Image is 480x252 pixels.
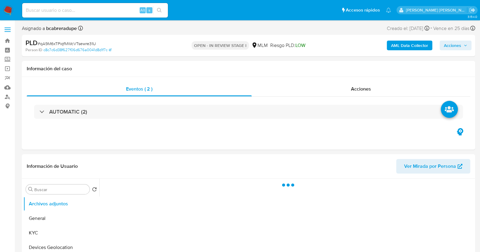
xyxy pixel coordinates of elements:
[469,7,475,13] a: Salir
[444,41,461,50] span: Acciones
[23,197,99,211] button: Archivos adjuntos
[28,187,33,192] button: Buscar
[23,211,99,226] button: General
[192,41,249,50] p: OPEN - IN REVIEW STAGE I
[351,85,371,92] span: Acciones
[27,163,78,169] h1: Información de Usuario
[295,42,305,49] span: LOW
[433,25,469,32] span: Vence en 25 días
[396,159,470,174] button: Ver Mirada por Persona
[387,24,429,32] div: Creado el: [DATE]
[251,42,268,49] div: MLM
[391,41,428,50] b: AML Data Collector
[22,25,77,32] span: Asignado a
[34,105,463,119] div: AUTOMATIC (2)
[34,187,87,192] input: Buscar
[431,24,432,32] span: -
[49,108,87,115] h3: AUTOMATIC (2)
[26,47,42,53] b: Person ID
[140,7,145,13] span: Alt
[38,41,96,47] span: # qA9M6xTPiqfMWcVTsewre31U
[92,187,97,194] button: Volver al orden por defecto
[404,159,456,174] span: Ver Mirada por Persona
[406,7,467,13] p: baltazar.cabreradupeyron@mercadolibre.com.mx
[153,6,165,15] button: search-icon
[386,8,391,13] a: Notificaciones
[126,85,152,92] span: Eventos ( 2 )
[148,7,150,13] span: s
[270,42,305,49] span: Riesgo PLD:
[43,47,111,53] a: c8c7c6d38f627f06d676a0041d8d1f7c
[440,41,471,50] button: Acciones
[26,38,38,48] b: PLD
[45,25,77,32] b: bcabreradupe
[27,66,470,72] h1: Información del caso
[23,226,99,240] button: KYC
[346,7,380,13] span: Accesos rápidos
[387,41,432,50] button: AML Data Collector
[22,6,168,14] input: Buscar usuario o caso...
